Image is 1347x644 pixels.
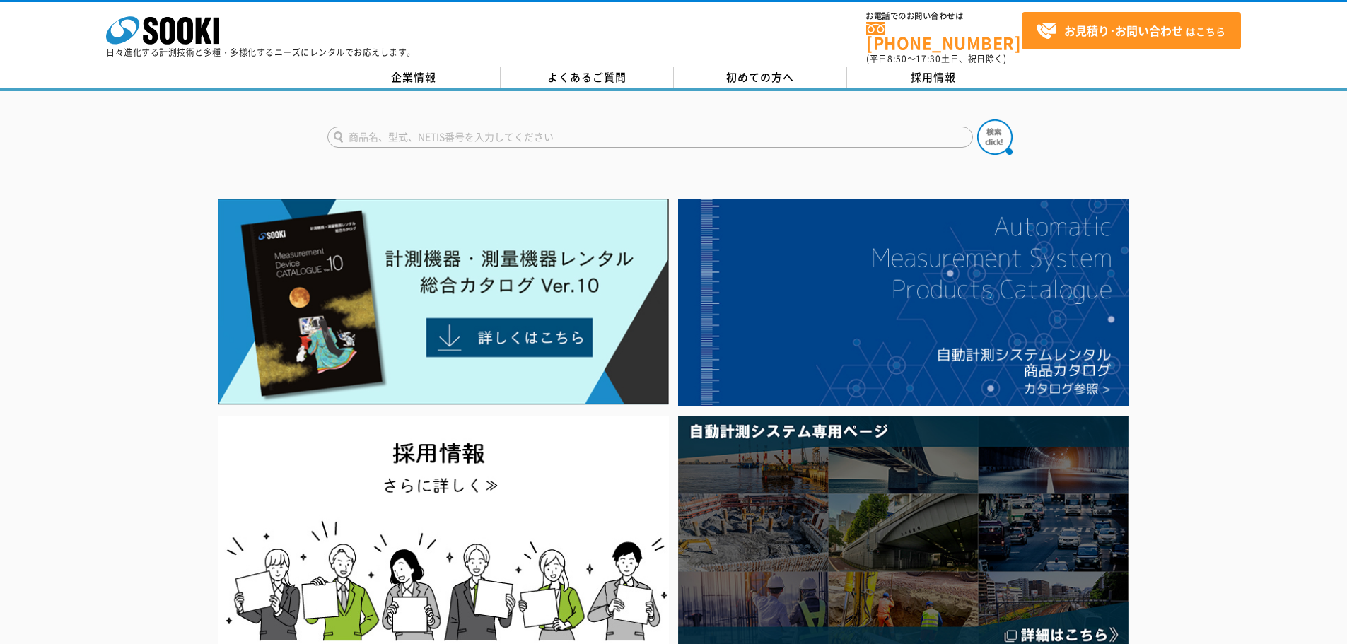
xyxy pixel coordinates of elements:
[726,69,794,85] span: 初めての方へ
[866,22,1022,51] a: [PHONE_NUMBER]
[1064,22,1183,39] strong: お見積り･お問い合わせ
[977,119,1013,155] img: btn_search.png
[1022,12,1241,49] a: お見積り･お問い合わせはこちら
[866,12,1022,21] span: お電話でのお問い合わせは
[218,199,669,405] img: Catalog Ver10
[866,52,1006,65] span: (平日 ～ 土日、祝日除く)
[1036,21,1225,42] span: はこちら
[327,67,501,88] a: 企業情報
[847,67,1020,88] a: 採用情報
[674,67,847,88] a: 初めての方へ
[501,67,674,88] a: よくあるご質問
[887,52,907,65] span: 8:50
[327,127,973,148] input: 商品名、型式、NETIS番号を入力してください
[916,52,941,65] span: 17:30
[678,199,1129,406] img: 自動計測システムカタログ
[106,48,416,57] p: 日々進化する計測技術と多種・多様化するニーズにレンタルでお応えします。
